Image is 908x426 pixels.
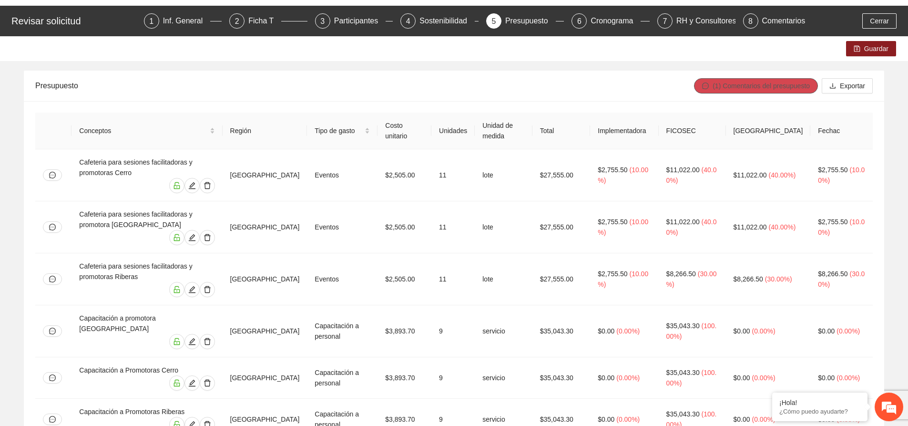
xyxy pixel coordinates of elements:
span: $35,043.30 [666,410,700,418]
button: saveGuardar [846,41,896,56]
td: Capacitación a personal [307,357,377,399]
div: Presupuesto [35,72,694,99]
div: Capacitación a promotora [GEOGRAPHIC_DATA] [79,313,214,334]
div: Cronograma [591,13,641,29]
span: $11,022.00 [666,166,700,174]
span: $2,755.50 [598,270,627,278]
td: $27,555.00 [532,201,591,253]
button: edit [184,178,200,193]
td: Eventos [307,253,377,305]
span: ( 0.00% ) [616,327,640,335]
span: message [49,374,56,381]
button: delete [200,282,215,297]
span: ( 40.00% ) [769,171,796,179]
span: edit [185,234,199,241]
span: $0.00 [818,374,835,382]
td: $2,505.00 [377,149,431,201]
span: $2,755.50 [818,166,847,174]
td: Eventos [307,149,377,201]
span: $11,022.00 [734,223,767,231]
button: message [43,325,62,337]
span: unlock [170,286,184,293]
th: FICOSEC [659,113,726,149]
th: Total [532,113,591,149]
span: 5 [491,17,496,25]
span: $35,043.30 [666,322,700,330]
span: $2,755.50 [818,218,847,226]
button: unlock [169,230,184,245]
button: message(1) Comentarios del presupuesto [694,78,818,94]
td: [GEOGRAPHIC_DATA] [223,305,307,357]
span: unlock [170,338,184,345]
td: Eventos [307,201,377,253]
span: 3 [320,17,325,25]
span: ( 0.00% ) [752,374,775,382]
span: $0.00 [734,327,750,335]
div: ¡Hola! [779,399,860,406]
button: delete [200,230,215,245]
button: message [43,414,62,425]
span: message [49,172,56,178]
span: ( 0.00% ) [616,374,640,382]
span: edit [185,182,199,189]
th: [GEOGRAPHIC_DATA] [726,113,811,149]
textarea: Escriba su mensaje y pulse “Intro” [5,260,182,294]
th: Implementadora [590,113,658,149]
span: Conceptos [79,125,207,136]
td: servicio [475,357,532,399]
td: $35,043.30 [532,305,591,357]
div: Participantes [334,13,386,29]
span: message [49,276,56,282]
td: 11 [431,253,475,305]
div: Sostenibilidad [419,13,475,29]
td: lote [475,253,532,305]
div: Ficha T [248,13,281,29]
td: 11 [431,201,475,253]
button: unlock [169,334,184,349]
span: unlock [170,234,184,241]
span: Exportar [840,81,865,91]
span: delete [200,286,214,293]
div: Comentarios [762,13,806,29]
span: $0.00 [734,374,750,382]
span: $0.00 [818,327,835,335]
p: ¿Cómo puedo ayudarte? [779,408,860,415]
span: (1) Comentarios del presupuesto [713,81,810,91]
span: $0.00 [598,327,614,335]
span: $0.00 [598,374,614,382]
span: 2 [235,17,239,25]
td: $2,505.00 [377,253,431,305]
button: edit [184,282,200,297]
td: servicio [475,305,532,357]
div: Capacitación a Promotoras Riberas [79,406,214,417]
span: delete [200,338,214,345]
span: download [829,83,836,90]
span: edit [185,338,199,345]
div: 3Participantes [315,13,393,29]
span: save [854,45,860,53]
th: Región [223,113,307,149]
span: $11,022.00 [666,218,700,226]
td: $3,893.70 [377,305,431,357]
td: lote [475,201,532,253]
span: $2,755.50 [598,166,627,174]
span: Tipo de gasto [315,125,363,136]
div: Capacitación a Promotoras Cerro [79,365,214,375]
button: unlock [169,282,184,297]
span: ( 30.00% ) [666,270,717,288]
span: delete [200,234,214,241]
div: Revisar solicitud [11,13,138,29]
td: $27,555.00 [532,149,591,201]
span: unlock [170,379,184,387]
button: edit [184,334,200,349]
button: message [43,273,62,285]
span: edit [185,379,199,387]
span: unlock [170,182,184,189]
span: ( 0.00% ) [752,416,775,423]
td: [GEOGRAPHIC_DATA] [223,201,307,253]
span: Cerrar [870,16,889,26]
span: delete [200,182,214,189]
button: message [43,169,62,181]
button: delete [200,334,215,349]
div: Cafeteria para sesiones facilitadoras y promotoras Riberas [79,261,214,282]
